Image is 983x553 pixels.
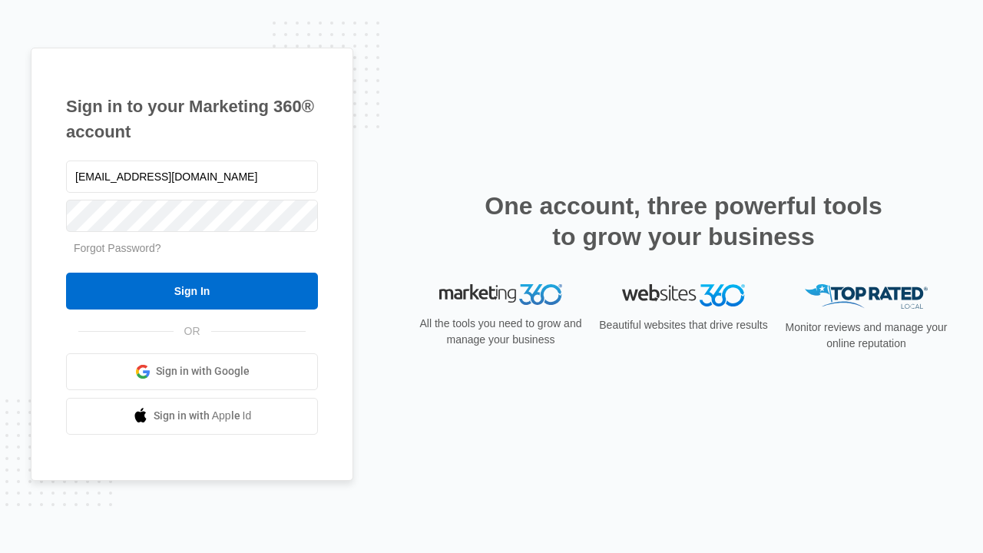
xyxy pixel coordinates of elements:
[66,94,318,144] h1: Sign in to your Marketing 360® account
[622,284,745,306] img: Websites 360
[805,284,928,310] img: Top Rated Local
[66,273,318,310] input: Sign In
[480,190,887,252] h2: One account, three powerful tools to grow your business
[156,363,250,379] span: Sign in with Google
[439,284,562,306] img: Marketing 360
[597,317,770,333] p: Beautiful websites that drive results
[66,398,318,435] a: Sign in with Apple Id
[74,242,161,254] a: Forgot Password?
[66,353,318,390] a: Sign in with Google
[174,323,211,339] span: OR
[780,320,952,352] p: Monitor reviews and manage your online reputation
[415,316,587,348] p: All the tools you need to grow and manage your business
[66,161,318,193] input: Email
[154,408,252,424] span: Sign in with Apple Id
